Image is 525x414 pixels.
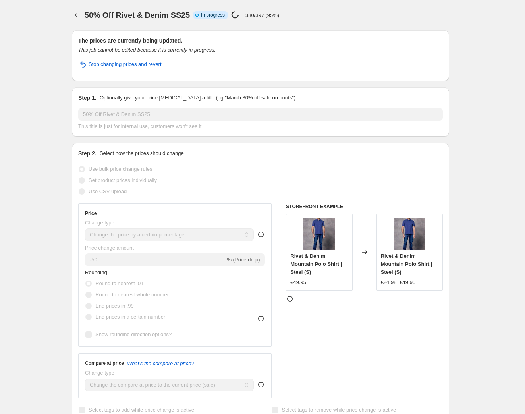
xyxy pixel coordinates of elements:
[257,381,265,389] div: help
[127,360,194,366] button: What's the compare at price?
[201,12,225,18] span: In progress
[95,331,172,337] span: Show rounding direction options?
[73,58,166,71] button: Stop changing prices and revert
[85,210,97,217] h3: Price
[400,279,415,286] strike: €49.95
[85,370,114,376] span: Change type
[245,12,279,18] p: 380/397 (95%)
[282,407,396,413] span: Select tags to remove while price change is active
[85,245,134,251] span: Price change amount
[78,37,443,44] h2: The prices are currently being updated.
[89,407,194,413] span: Select tags to add while price change is active
[78,47,216,53] i: This job cannot be edited because it is currently in progress.
[89,177,157,183] span: Set product prices individually
[78,123,201,129] span: This title is just for internal use, customers won't see it
[72,10,83,21] button: Price change jobs
[85,253,225,266] input: -15
[89,188,127,194] span: Use CSV upload
[95,303,134,309] span: End prices in .99
[78,149,97,157] h2: Step 2.
[100,149,184,157] p: Select how the prices should change
[95,281,143,286] span: Round to nearest .01
[227,257,260,263] span: % (Price drop)
[95,314,165,320] span: End prices in a certain number
[394,218,425,250] img: 6S_0708_80x.jpg
[290,253,342,275] span: Rivet & Denim Mountain Polo Shirt | Steel (S)
[381,253,432,275] span: Rivet & Denim Mountain Polo Shirt | Steel (S)
[89,60,162,68] span: Stop changing prices and revert
[85,269,107,275] span: Rounding
[286,203,443,210] h6: STOREFRONT EXAMPLE
[381,279,397,286] div: €24.98
[85,220,114,226] span: Change type
[290,279,306,286] div: €49.95
[78,94,97,102] h2: Step 1.
[100,94,295,102] p: Optionally give your price [MEDICAL_DATA] a title (eg "March 30% off sale on boots")
[85,360,124,366] h3: Compare at price
[303,218,335,250] img: 6S_0708_80x.jpg
[257,230,265,238] div: help
[89,166,152,172] span: Use bulk price change rules
[78,108,443,121] input: 30% off holiday sale
[95,292,169,298] span: Round to nearest whole number
[85,11,190,19] span: 50% Off Rivet & Denim SS25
